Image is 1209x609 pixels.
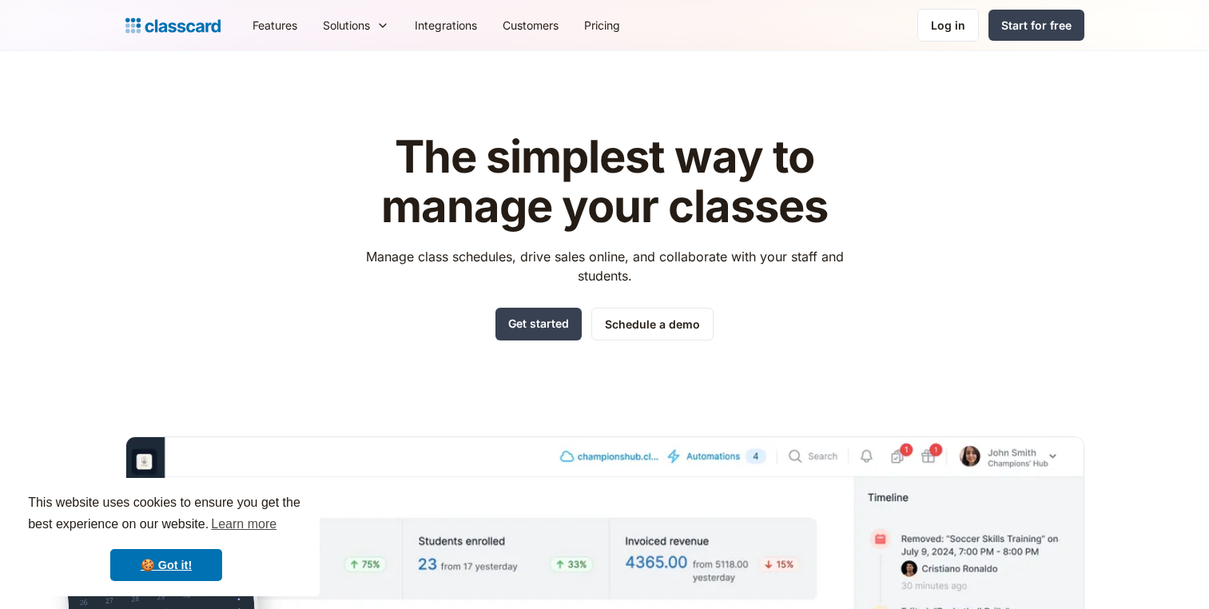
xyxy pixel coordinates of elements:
[988,10,1084,41] a: Start for free
[323,17,370,34] div: Solutions
[310,7,402,43] div: Solutions
[125,14,221,37] a: home
[28,493,304,536] span: This website uses cookies to ensure you get the best experience on our website.
[402,7,490,43] a: Integrations
[490,7,571,43] a: Customers
[351,133,858,231] h1: The simplest way to manage your classes
[1001,17,1072,34] div: Start for free
[110,549,222,581] a: dismiss cookie message
[931,17,965,34] div: Log in
[571,7,633,43] a: Pricing
[591,308,714,340] a: Schedule a demo
[351,247,858,285] p: Manage class schedules, drive sales online, and collaborate with your staff and students.
[917,9,979,42] a: Log in
[209,512,279,536] a: learn more about cookies
[495,308,582,340] a: Get started
[13,478,320,596] div: cookieconsent
[240,7,310,43] a: Features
